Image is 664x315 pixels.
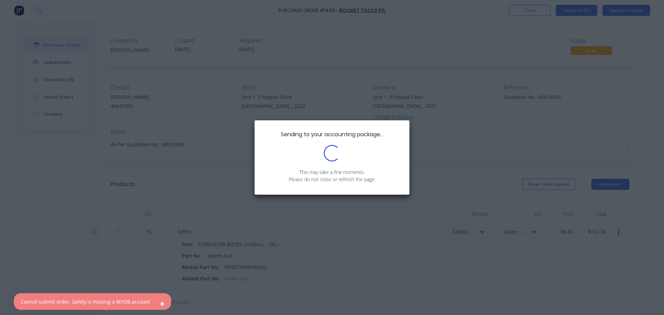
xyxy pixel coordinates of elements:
span: × [160,299,164,308]
span: Sending to your accounting package... [281,130,383,138]
div: Cannot submit order. Safety is missing a MYOB account [21,298,150,305]
button: Close [153,295,171,312]
p: This may take a few moments. [265,168,399,176]
p: Please do not close or refresh the page. [265,176,399,183]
